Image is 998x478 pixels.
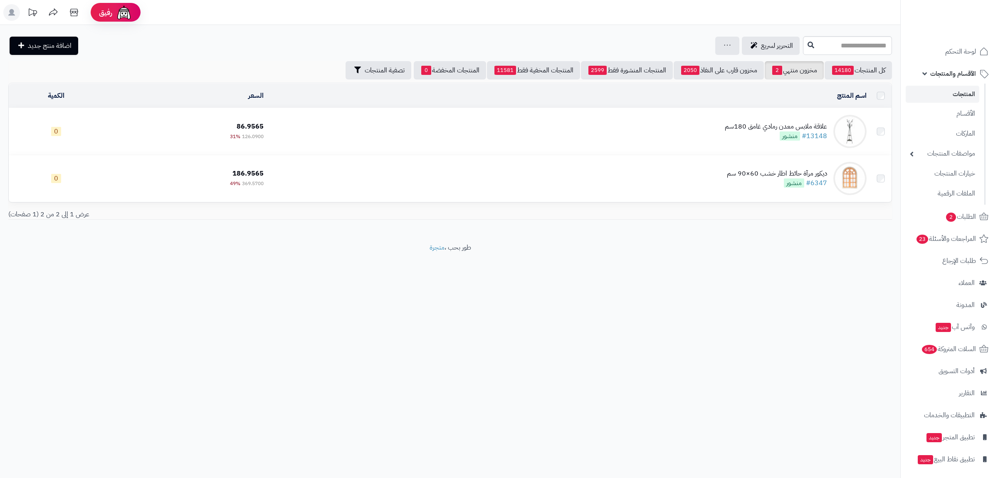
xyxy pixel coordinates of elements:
span: المدونة [956,299,975,311]
span: تصفية المنتجات [365,65,405,75]
span: 369.5700 [242,180,264,187]
a: مخزون منتهي2 [765,61,824,79]
a: مواصفات المنتجات [906,145,979,163]
span: الأقسام والمنتجات [930,68,976,79]
span: 11581 [494,66,516,75]
a: مخزون قارب على النفاذ2050 [674,61,764,79]
a: وآتس آبجديد [906,317,993,337]
a: التحرير لسريع [742,37,800,55]
a: المنتجات المخفية فقط11581 [487,61,580,79]
a: الماركات [906,125,979,143]
span: 49% [230,180,240,187]
button: تصفية المنتجات [346,61,411,79]
span: 126.0900 [242,133,264,140]
span: 23 [916,235,928,244]
span: 31% [230,133,240,140]
span: الطلبات [945,211,976,223]
a: المدونة [906,295,993,315]
a: كل المنتجات14180 [825,61,892,79]
a: الطلبات2 [906,207,993,227]
a: متجرة [430,243,445,253]
a: الملفات الرقمية [906,185,979,203]
span: طلبات الإرجاع [942,255,976,267]
span: 86.9565 [237,121,264,131]
span: منشور [780,131,800,141]
span: وآتس آب [935,321,975,333]
a: لوحة التحكم [906,42,993,62]
a: خيارات المنتجات [906,165,979,183]
span: جديد [918,455,933,464]
a: الكمية [48,91,64,101]
span: التطبيقات والخدمات [924,409,975,421]
span: 2 [772,66,782,75]
div: ديكور مرآة حائط اطار خشب 60×90 سم [727,169,827,178]
div: علاقة ملابس معدن رمادي غامق 180سم [725,122,827,131]
img: ديكور مرآة حائط اطار خشب 60×90 سم [833,162,867,195]
a: المنتجات [906,86,979,103]
span: جديد [936,323,951,332]
a: التطبيقات والخدمات [906,405,993,425]
span: العملاء [958,277,975,289]
a: تطبيق المتجرجديد [906,427,993,447]
span: 0 [51,127,61,136]
span: 2599 [588,66,607,75]
a: طلبات الإرجاع [906,251,993,271]
a: #13148 [802,131,827,141]
span: رفيق [99,7,112,17]
div: عرض 1 إلى 2 من 2 (1 صفحات) [2,210,450,219]
span: منشور [784,178,804,188]
span: 0 [51,174,61,183]
a: الأقسام [906,105,979,123]
span: لوحة التحكم [945,46,976,57]
a: #6347 [806,178,827,188]
span: 2050 [681,66,699,75]
a: المنتجات المنشورة فقط2599 [581,61,673,79]
span: أدوات التسويق [939,365,975,377]
span: السلات المتروكة [921,343,976,355]
a: اسم المنتج [837,91,867,101]
span: 2 [946,213,956,222]
span: المراجعات والأسئلة [916,233,976,245]
a: التقارير [906,383,993,403]
a: المنتجات المخفضة0 [414,61,486,79]
a: تطبيق نقاط البيعجديد [906,449,993,469]
img: علاقة ملابس معدن رمادي غامق 180سم [833,115,867,148]
span: 14180 [832,66,854,75]
a: المراجعات والأسئلة23 [906,229,993,249]
span: 654 [922,345,937,354]
span: 186.9565 [232,168,264,178]
span: التقارير [959,387,975,399]
a: العملاء [906,273,993,293]
a: السلات المتروكة654 [906,339,993,359]
span: تطبيق نقاط البيع [917,453,975,465]
img: ai-face.png [116,4,132,21]
span: اضافة منتج جديد [28,41,72,51]
a: تحديثات المنصة [22,4,43,23]
span: جديد [926,433,942,442]
span: 0 [421,66,431,75]
a: السعر [248,91,264,101]
a: أدوات التسويق [906,361,993,381]
a: اضافة منتج جديد [10,37,78,55]
span: التحرير لسريع [761,41,793,51]
span: تطبيق المتجر [926,431,975,443]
